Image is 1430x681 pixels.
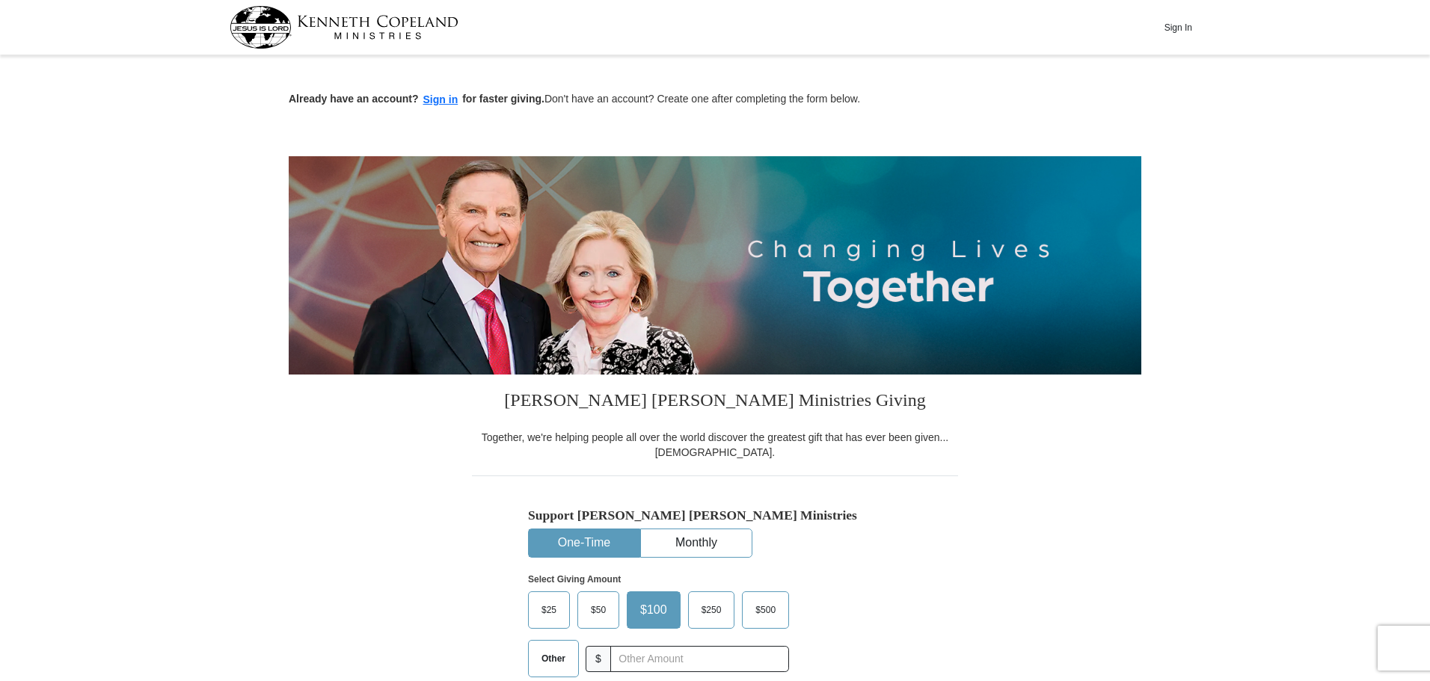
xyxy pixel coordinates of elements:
[419,91,463,108] button: Sign in
[230,6,458,49] img: kcm-header-logo.svg
[1156,16,1200,39] button: Sign In
[694,599,729,621] span: $250
[534,647,573,670] span: Other
[289,91,1141,108] p: Don't have an account? Create one after completing the form below.
[641,529,752,557] button: Monthly
[610,646,789,672] input: Other Amount
[289,93,544,105] strong: Already have an account? for faster giving.
[534,599,564,621] span: $25
[528,574,621,585] strong: Select Giving Amount
[748,599,783,621] span: $500
[586,646,611,672] span: $
[583,599,613,621] span: $50
[472,375,958,430] h3: [PERSON_NAME] [PERSON_NAME] Ministries Giving
[529,529,639,557] button: One-Time
[472,430,958,460] div: Together, we're helping people all over the world discover the greatest gift that has ever been g...
[633,599,675,621] span: $100
[528,508,902,523] h5: Support [PERSON_NAME] [PERSON_NAME] Ministries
